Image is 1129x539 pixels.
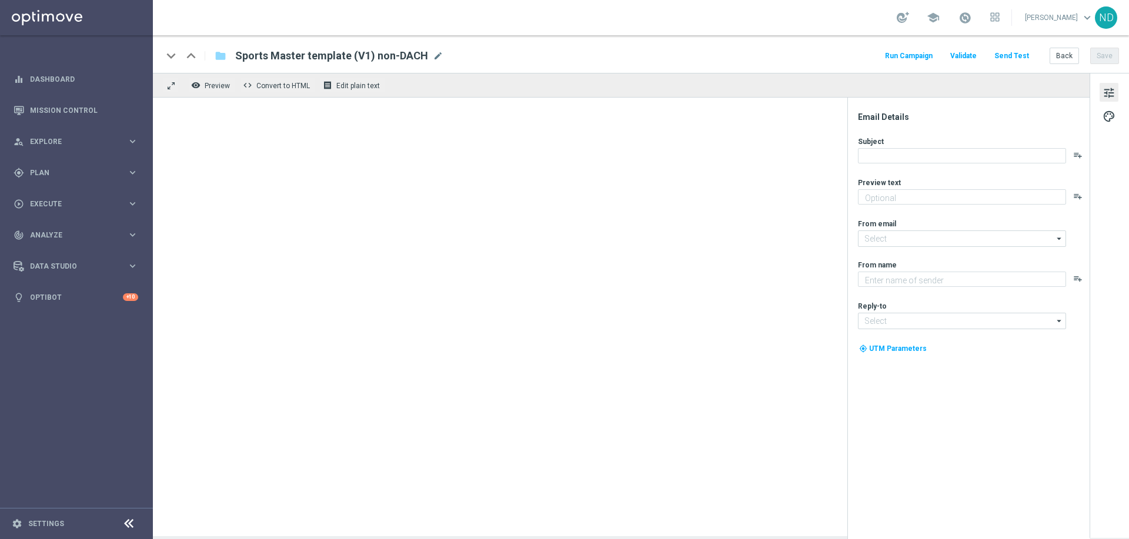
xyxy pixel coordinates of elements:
span: mode_edit [433,51,443,61]
div: Dashboard [14,63,138,95]
label: From name [858,260,897,270]
button: playlist_add [1073,192,1083,201]
span: Edit plain text [336,82,380,90]
button: equalizer Dashboard [13,75,139,84]
i: keyboard_arrow_right [127,167,138,178]
span: Data Studio [30,263,127,270]
i: gps_fixed [14,168,24,178]
a: Optibot [30,282,123,313]
button: gps_fixed Plan keyboard_arrow_right [13,168,139,178]
span: UTM Parameters [869,344,927,353]
button: folder [213,46,228,65]
button: track_changes Analyze keyboard_arrow_right [13,230,139,240]
span: Execute [30,200,127,207]
button: Run Campaign [883,48,934,64]
div: Optibot [14,282,138,313]
button: play_circle_outline Execute keyboard_arrow_right [13,199,139,209]
button: tune [1100,83,1118,102]
a: Settings [28,520,64,527]
div: Analyze [14,230,127,240]
span: Preview [205,82,230,90]
div: ND [1095,6,1117,29]
span: Sports Master template (V1) non-DACH [235,49,428,63]
div: Execute [14,199,127,209]
i: arrow_drop_down [1054,313,1065,329]
button: Back [1050,48,1079,64]
i: arrow_drop_down [1054,231,1065,246]
i: equalizer [14,74,24,85]
label: Reply-to [858,302,887,311]
span: Explore [30,138,127,145]
i: lightbulb [14,292,24,303]
div: +10 [123,293,138,301]
button: playlist_add [1073,274,1083,283]
span: keyboard_arrow_down [1081,11,1094,24]
span: Validate [950,52,977,60]
div: Plan [14,168,127,178]
button: my_location UTM Parameters [858,342,928,355]
button: Validate [948,48,978,64]
button: receipt Edit plain text [320,78,385,93]
a: [PERSON_NAME]keyboard_arrow_down [1024,9,1095,26]
button: Save [1090,48,1119,64]
div: Mission Control [14,95,138,126]
label: From email [858,219,896,229]
label: Subject [858,137,884,146]
span: Analyze [30,232,127,239]
button: Data Studio keyboard_arrow_right [13,262,139,271]
input: Select [858,230,1066,247]
div: Explore [14,136,127,147]
button: playlist_add [1073,150,1083,160]
button: palette [1100,106,1118,125]
i: my_location [859,344,867,353]
i: remove_red_eye [191,81,201,90]
i: keyboard_arrow_right [127,260,138,272]
i: receipt [323,81,332,90]
button: remove_red_eye Preview [188,78,235,93]
i: track_changes [14,230,24,240]
i: folder [215,49,226,63]
input: Select [858,313,1066,329]
a: Mission Control [30,95,138,126]
i: keyboard_arrow_right [127,229,138,240]
div: Data Studio [14,261,127,272]
button: code Convert to HTML [240,78,315,93]
span: school [927,11,940,24]
span: tune [1103,85,1115,101]
button: person_search Explore keyboard_arrow_right [13,137,139,146]
span: Convert to HTML [256,82,310,90]
i: play_circle_outline [14,199,24,209]
button: lightbulb Optibot +10 [13,293,139,302]
div: Email Details [858,112,1088,122]
i: keyboard_arrow_right [127,136,138,147]
a: Dashboard [30,63,138,95]
i: keyboard_arrow_right [127,198,138,209]
label: Preview text [858,178,901,188]
span: Plan [30,169,127,176]
button: Mission Control [13,106,139,115]
i: person_search [14,136,24,147]
i: settings [12,518,22,529]
button: Send Test [993,48,1031,64]
span: code [243,81,252,90]
span: palette [1103,109,1115,124]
